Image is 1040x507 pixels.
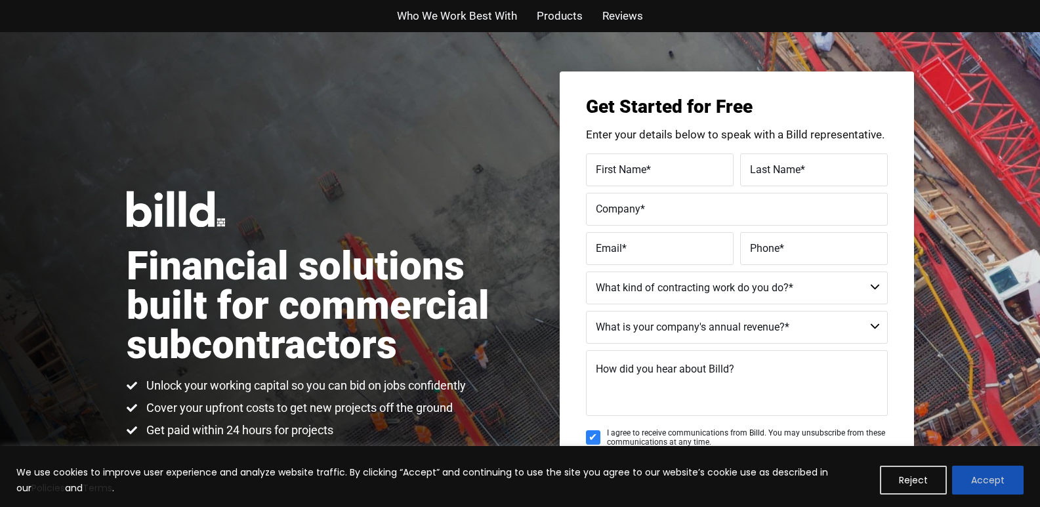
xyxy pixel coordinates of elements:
button: Reject [880,466,947,495]
a: Products [537,7,583,26]
h1: Financial solutions built for commercial subcontractors [127,247,520,365]
p: Enter your details below to speak with a Billd representative. [586,129,888,140]
span: Get paid within 24 hours for projects [143,422,333,438]
button: Accept [952,466,1024,495]
span: Phone [750,241,780,254]
span: Cover your upfront costs to get new projects off the ground [143,400,453,416]
span: First Name [596,163,646,175]
p: We use cookies to improve user experience and analyze website traffic. By clicking “Accept” and c... [16,464,870,496]
span: How did you hear about Billd? [596,363,734,375]
span: Company [596,202,640,214]
span: I agree to receive communications from Billd. You may unsubscribe from these communications at an... [607,428,888,447]
a: Terms [83,481,112,495]
a: Who We Work Best With [397,7,517,26]
span: Last Name [750,163,801,175]
span: Unlock your working capital so you can bid on jobs confidently [143,378,466,394]
span: Email [596,241,622,254]
input: I agree to receive communications from Billd. You may unsubscribe from these communications at an... [586,430,600,445]
a: Policies [31,481,65,495]
a: Reviews [602,7,643,26]
h3: Get Started for Free [586,98,888,116]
